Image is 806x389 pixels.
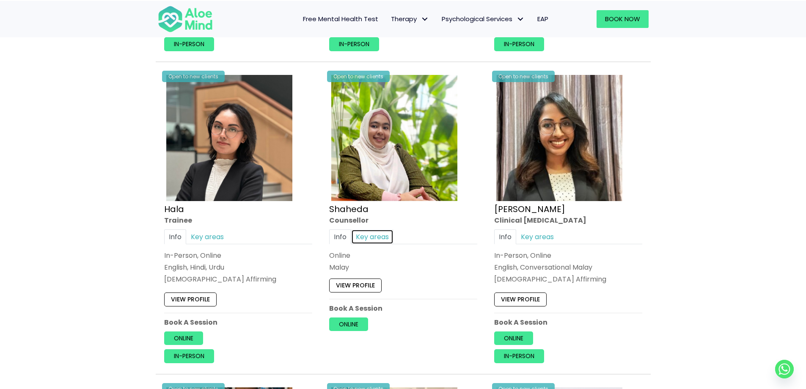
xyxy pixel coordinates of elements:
[329,215,477,225] div: Counsellor
[186,229,228,244] a: Key areas
[224,10,555,28] nav: Menu
[494,229,516,244] a: Info
[494,215,642,225] div: Clinical [MEDICAL_DATA]
[327,71,390,82] div: Open to new clients
[164,331,203,345] a: Online
[494,203,565,215] a: [PERSON_NAME]
[164,251,312,260] div: In-Person, Online
[537,14,548,23] span: EAP
[516,229,558,244] a: Key areas
[494,262,642,272] p: English, Conversational Malay
[329,303,477,313] p: Book A Session
[605,14,640,23] span: Book Now
[329,203,369,215] a: Shaheda
[494,331,533,345] a: Online
[494,349,544,363] a: In-person
[164,262,312,272] p: English, Hindi, Urdu
[164,317,312,327] p: Book A Session
[494,37,544,51] a: In-person
[494,317,642,327] p: Book A Session
[164,229,186,244] a: Info
[331,75,457,201] img: Shaheda Counsellor
[435,10,531,28] a: Psychological ServicesPsychological Services: submenu
[531,10,555,28] a: EAP
[303,14,378,23] span: Free Mental Health Test
[775,360,794,378] a: Whatsapp
[164,274,312,284] div: [DEMOGRAPHIC_DATA] Affirming
[164,349,214,363] a: In-person
[494,274,642,284] div: [DEMOGRAPHIC_DATA] Affirming
[514,13,527,25] span: Psychological Services: submenu
[329,229,351,244] a: Info
[419,13,431,25] span: Therapy: submenu
[166,75,292,201] img: Hala
[351,229,393,244] a: Key areas
[492,71,555,82] div: Open to new clients
[164,37,214,51] a: In-person
[385,10,435,28] a: TherapyTherapy: submenu
[442,14,525,23] span: Psychological Services
[164,203,184,215] a: Hala
[329,279,382,292] a: View profile
[329,37,379,51] a: In-person
[494,251,642,260] div: In-Person, Online
[158,5,213,33] img: Aloe mind Logo
[496,75,622,201] img: croped-Anita_Profile-photo-300×300
[597,10,649,28] a: Book Now
[329,317,368,331] a: Online
[164,215,312,225] div: Trainee
[164,293,217,306] a: View profile
[391,14,429,23] span: Therapy
[329,251,477,260] div: Online
[162,71,225,82] div: Open to new clients
[494,293,547,306] a: View profile
[329,262,477,272] p: Malay
[297,10,385,28] a: Free Mental Health Test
